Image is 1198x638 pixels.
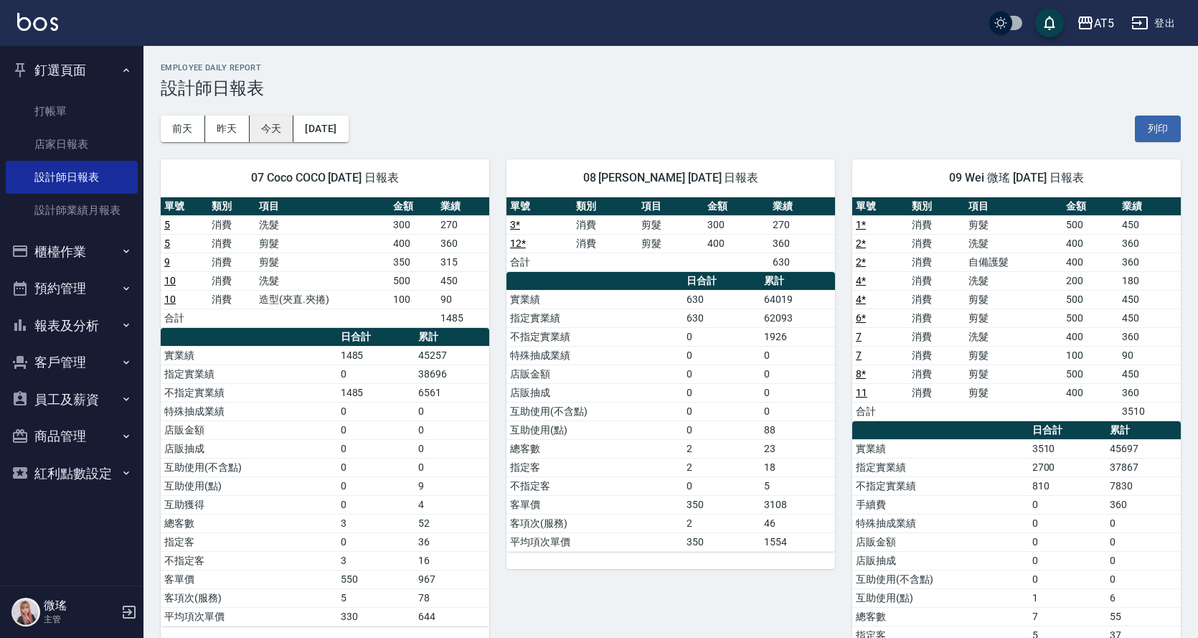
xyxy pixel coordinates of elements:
[852,458,1029,477] td: 指定實業績
[337,607,415,626] td: 330
[208,215,255,234] td: 消費
[1062,271,1118,290] td: 200
[1106,439,1181,458] td: 45697
[852,570,1029,588] td: 互助使用(不含點)
[1106,588,1181,607] td: 6
[1106,533,1181,551] td: 0
[760,533,835,551] td: 1554
[11,598,40,627] img: Person
[1029,551,1106,570] td: 0
[908,290,964,309] td: 消費
[1118,271,1181,290] td: 180
[683,365,760,383] td: 0
[208,290,255,309] td: 消費
[6,344,138,381] button: 客戶管理
[415,607,489,626] td: 644
[437,271,489,290] td: 450
[1118,383,1181,402] td: 360
[683,346,760,365] td: 0
[760,421,835,439] td: 88
[255,215,390,234] td: 洗髮
[683,421,760,439] td: 0
[965,346,1062,365] td: 剪髮
[415,477,489,495] td: 9
[415,365,489,383] td: 38696
[1029,458,1106,477] td: 2700
[683,327,760,346] td: 0
[1029,533,1106,551] td: 0
[208,253,255,271] td: 消費
[506,514,683,533] td: 客項次(服務)
[161,197,489,328] table: a dense table
[337,328,415,347] th: 日合計
[856,350,862,361] a: 7
[852,477,1029,495] td: 不指定實業績
[1135,116,1181,142] button: 列印
[506,439,683,458] td: 總客數
[852,588,1029,607] td: 互助使用(點)
[506,272,835,552] table: a dense table
[161,402,337,421] td: 特殊抽成業績
[1118,309,1181,327] td: 450
[506,402,683,421] td: 互助使用(不含點)
[6,233,138,271] button: 櫃檯作業
[506,495,683,514] td: 客單價
[337,477,415,495] td: 0
[415,439,489,458] td: 0
[638,197,704,216] th: 項目
[760,477,835,495] td: 5
[205,116,250,142] button: 昨天
[908,215,964,234] td: 消費
[704,215,770,234] td: 300
[390,197,437,216] th: 金額
[1094,14,1114,32] div: AT5
[437,309,489,327] td: 1485
[524,171,818,185] span: 08 [PERSON_NAME] [DATE] 日報表
[250,116,294,142] button: 今天
[760,383,835,402] td: 0
[683,402,760,421] td: 0
[760,365,835,383] td: 0
[965,327,1062,346] td: 洗髮
[337,365,415,383] td: 0
[164,294,176,305] a: 10
[390,234,437,253] td: 400
[638,215,704,234] td: 剪髮
[1062,234,1118,253] td: 400
[1062,365,1118,383] td: 500
[965,290,1062,309] td: 剪髮
[1106,477,1181,495] td: 7830
[769,253,835,271] td: 630
[6,418,138,455] button: 商品管理
[415,588,489,607] td: 78
[6,455,138,492] button: 紅利點數設定
[415,533,489,551] td: 36
[1029,607,1106,626] td: 7
[255,197,390,216] th: 項目
[255,234,390,253] td: 剪髮
[506,309,683,327] td: 指定實業績
[965,271,1062,290] td: 洗髮
[437,215,489,234] td: 270
[178,171,472,185] span: 07 Coco COCO [DATE] 日報表
[506,477,683,495] td: 不指定客
[337,551,415,570] td: 3
[869,171,1164,185] span: 09 Wei 微瑤 [DATE] 日報表
[161,383,337,402] td: 不指定實業績
[6,194,138,227] a: 設計師業績月報表
[856,331,862,342] a: 7
[1106,458,1181,477] td: 37867
[1029,439,1106,458] td: 3510
[161,365,337,383] td: 指定實業績
[437,290,489,309] td: 90
[164,219,170,230] a: 5
[161,346,337,365] td: 實業績
[683,439,760,458] td: 2
[1106,607,1181,626] td: 55
[1118,197,1181,216] th: 業績
[769,215,835,234] td: 270
[965,253,1062,271] td: 自備護髮
[1029,514,1106,533] td: 0
[161,328,489,627] table: a dense table
[415,458,489,477] td: 0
